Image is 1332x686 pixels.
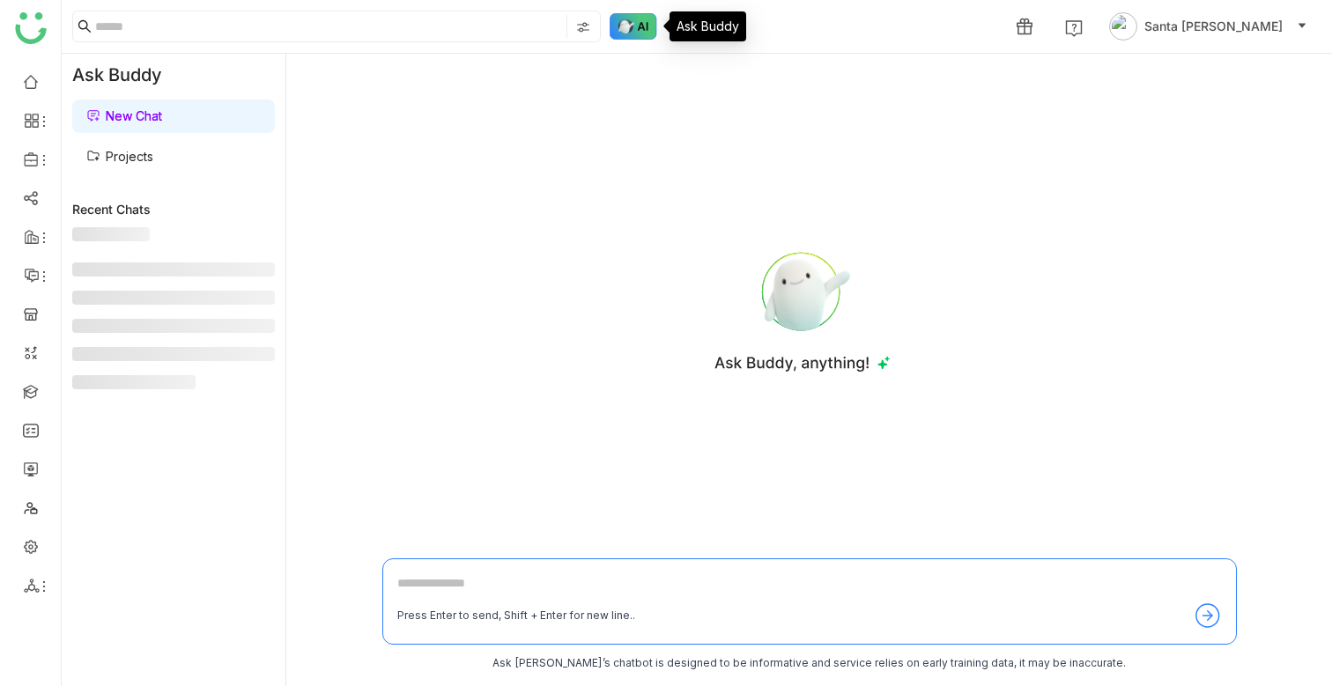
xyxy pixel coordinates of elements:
img: avatar [1109,12,1137,41]
a: Projects [86,149,153,164]
div: Ask Buddy [670,11,746,41]
img: ask-buddy-hover.svg [610,13,657,40]
img: logo [15,12,47,44]
div: Press Enter to send, Shift + Enter for new line.. [397,608,635,624]
a: New Chat [86,108,162,123]
button: Santa [PERSON_NAME] [1106,12,1311,41]
img: help.svg [1065,19,1083,37]
div: Recent Chats [72,202,275,217]
span: Santa [PERSON_NAME] [1144,17,1283,36]
div: Ask [PERSON_NAME]’s chatbot is designed to be informative and service relies on early training da... [382,655,1237,672]
div: Ask Buddy [62,54,285,96]
img: search-type.svg [576,20,590,34]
